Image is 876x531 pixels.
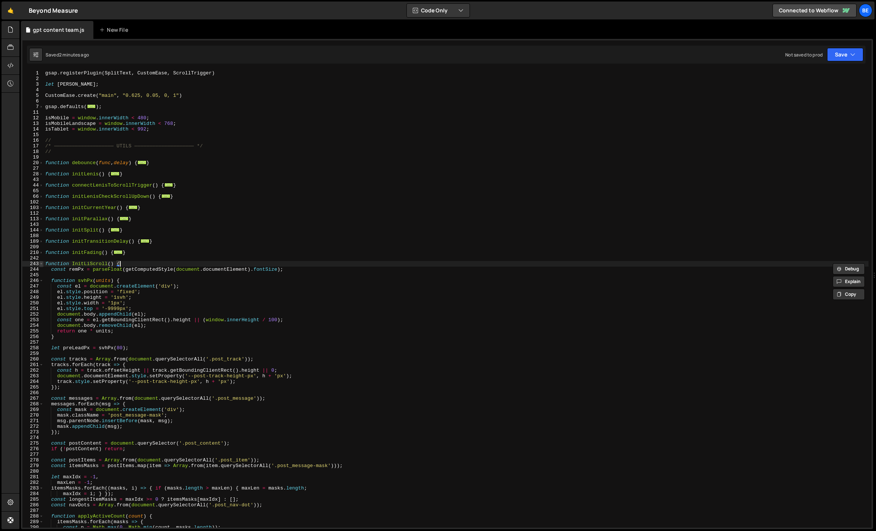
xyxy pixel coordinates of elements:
[22,188,44,194] div: 65
[833,289,865,300] button: Copy
[833,276,865,287] button: Explain
[773,4,857,17] a: Connected to Webflow
[164,183,173,187] span: ...
[22,87,44,93] div: 4
[22,379,44,384] div: 264
[22,166,44,171] div: 27
[22,76,44,82] div: 2
[22,132,44,138] div: 15
[22,328,44,334] div: 255
[22,418,44,424] div: 271
[22,463,44,469] div: 279
[22,452,44,457] div: 277
[22,211,44,216] div: 112
[22,474,44,480] div: 281
[22,424,44,429] div: 272
[22,390,44,396] div: 266
[22,362,44,368] div: 261
[111,228,120,232] span: ...
[1,1,20,19] a: 🤙
[22,384,44,390] div: 265
[29,6,78,15] div: Beyond Measure
[22,306,44,311] div: 251
[22,104,44,110] div: 7
[22,368,44,373] div: 262
[22,441,44,446] div: 275
[22,93,44,98] div: 5
[22,250,44,255] div: 210
[22,244,44,250] div: 209
[22,227,44,233] div: 144
[22,446,44,452] div: 276
[22,351,44,356] div: 259
[833,263,865,274] button: Debug
[22,261,44,267] div: 243
[22,115,44,121] div: 12
[827,48,863,61] button: Save
[22,199,44,205] div: 102
[87,104,96,108] span: ...
[120,217,129,221] span: ...
[22,502,44,508] div: 286
[22,340,44,345] div: 257
[22,283,44,289] div: 247
[22,407,44,412] div: 269
[22,216,44,222] div: 113
[46,52,89,58] div: Saved
[22,182,44,188] div: 44
[59,52,89,58] div: 2 minutes ago
[22,295,44,300] div: 249
[22,513,44,519] div: 288
[22,70,44,76] div: 1
[22,194,44,199] div: 66
[22,311,44,317] div: 252
[22,222,44,227] div: 143
[161,194,170,198] span: ...
[22,126,44,132] div: 14
[22,272,44,278] div: 245
[22,121,44,126] div: 13
[22,508,44,513] div: 287
[22,278,44,283] div: 246
[22,373,44,379] div: 263
[22,519,44,525] div: 289
[22,491,44,497] div: 284
[22,255,44,261] div: 242
[99,26,131,34] div: New File
[22,497,44,502] div: 285
[22,317,44,323] div: 253
[22,356,44,362] div: 260
[785,52,823,58] div: Not saved to prod
[22,396,44,401] div: 267
[22,98,44,104] div: 6
[22,469,44,474] div: 280
[22,205,44,211] div: 103
[22,138,44,143] div: 16
[22,233,44,239] div: 188
[22,177,44,182] div: 43
[140,239,149,243] span: ...
[22,323,44,328] div: 254
[22,525,44,530] div: 290
[22,239,44,244] div: 189
[407,4,470,17] button: Code Only
[22,401,44,407] div: 268
[22,154,44,160] div: 19
[22,457,44,463] div: 278
[114,250,123,254] span: ...
[22,160,44,166] div: 20
[22,480,44,485] div: 282
[22,267,44,272] div: 244
[859,4,872,17] a: Be
[111,172,120,176] span: ...
[22,110,44,115] div: 11
[22,300,44,306] div: 250
[22,149,44,154] div: 18
[22,289,44,295] div: 248
[22,429,44,435] div: 273
[22,334,44,340] div: 256
[129,205,137,209] span: ...
[22,345,44,351] div: 258
[22,82,44,87] div: 3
